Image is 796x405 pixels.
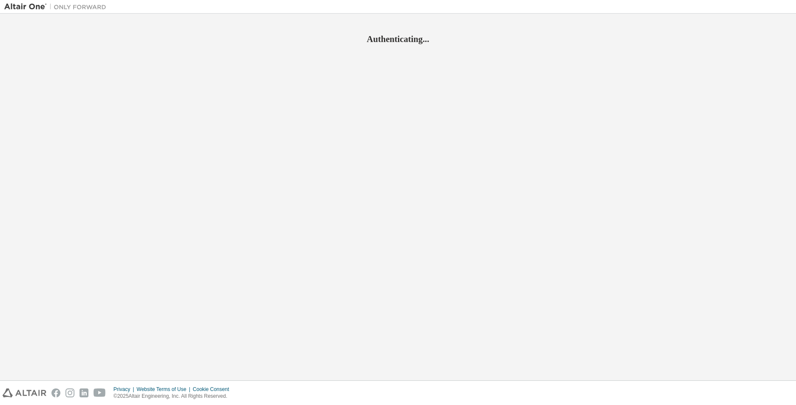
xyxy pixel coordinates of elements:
div: Privacy [114,386,136,393]
img: instagram.svg [65,388,74,397]
p: © 2025 Altair Engineering, Inc. All Rights Reserved. [114,393,234,400]
img: youtube.svg [94,388,106,397]
div: Cookie Consent [193,386,234,393]
h2: Authenticating... [4,34,792,45]
img: altair_logo.svg [3,388,46,397]
div: Website Terms of Use [136,386,193,393]
img: facebook.svg [51,388,60,397]
img: linkedin.svg [80,388,88,397]
img: Altair One [4,3,111,11]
